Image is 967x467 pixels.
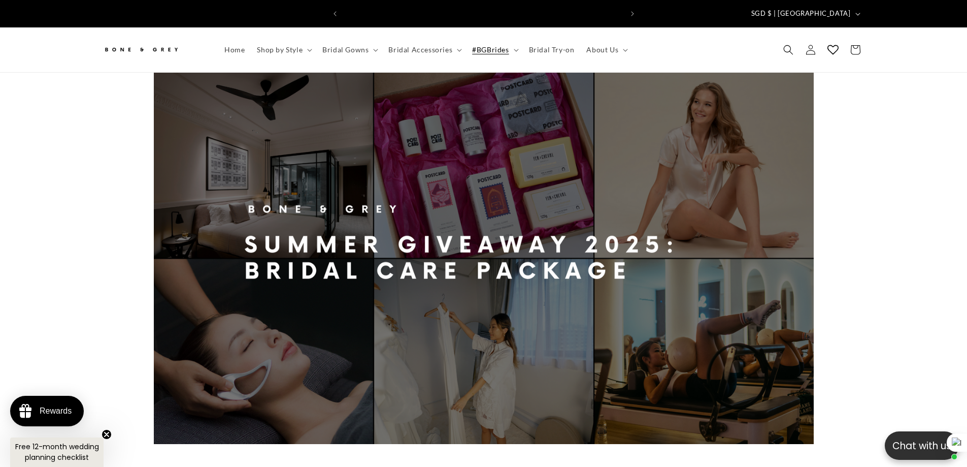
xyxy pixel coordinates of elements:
[257,45,303,54] span: Shop by Style
[324,4,346,23] button: Previous announcement
[529,45,575,54] span: Bridal Try-on
[102,429,112,440] button: Close teaser
[745,4,864,23] button: SGD $ | [GEOGRAPHIC_DATA]
[580,39,632,60] summary: About Us
[103,41,179,58] img: Bone and Grey Bridal
[621,4,644,23] button: Next announcement
[224,45,245,54] span: Home
[586,45,618,54] span: About Us
[885,431,959,460] button: Open chatbox
[466,39,522,60] summary: #BGBrides
[885,439,959,453] p: Chat with us
[99,38,208,62] a: Bone and Grey Bridal
[218,39,251,60] a: Home
[472,45,509,54] span: #BGBrides
[751,9,851,19] span: SGD $ | [GEOGRAPHIC_DATA]
[251,39,316,60] summary: Shop by Style
[40,407,72,416] div: Rewards
[523,39,581,60] a: Bridal Try-on
[388,45,452,54] span: Bridal Accessories
[382,39,466,60] summary: Bridal Accessories
[154,73,814,444] img: Summer Giveaway 2025: Bridal Care Package
[15,442,99,462] span: Free 12-month wedding planning checklist
[777,39,799,61] summary: Search
[10,438,104,467] div: Free 12-month wedding planning checklistClose teaser
[316,39,382,60] summary: Bridal Gowns
[322,45,369,54] span: Bridal Gowns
